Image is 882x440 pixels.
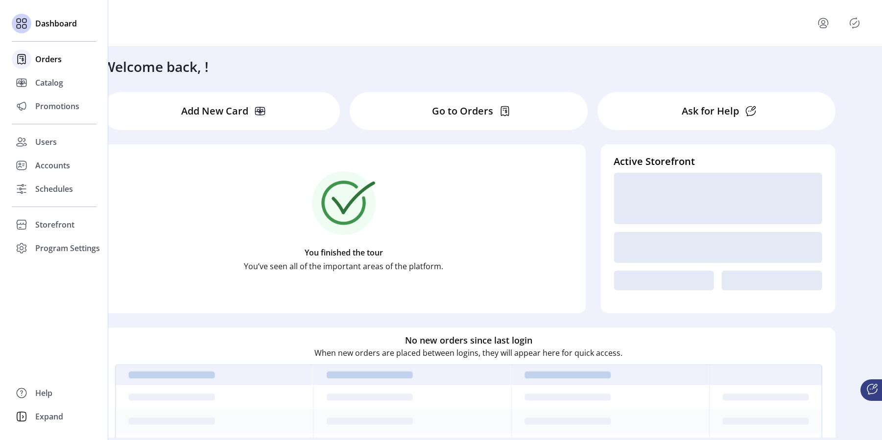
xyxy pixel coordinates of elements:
button: menu [804,11,847,35]
span: Orders [35,53,62,65]
span: Program Settings [35,242,100,254]
span: Expand [35,411,63,422]
span: Users [35,136,57,148]
h3: Welcome back, ! [102,56,209,77]
p: Add New Card [181,104,248,118]
p: Go to Orders [432,104,493,118]
span: Dashboard [35,18,77,29]
h6: No new orders since last login [405,334,532,347]
p: You finished the tour [305,247,383,258]
h4: Active Storefront [614,154,822,169]
span: Storefront [35,219,74,231]
button: Publisher Panel [847,15,862,31]
p: Ask for Help [682,104,739,118]
span: Schedules [35,183,73,195]
p: When new orders are placed between logins, they will appear here for quick access. [314,347,622,359]
span: Catalog [35,77,63,89]
span: Accounts [35,160,70,171]
p: You’ve seen all of the important areas of the platform. [244,260,443,272]
span: Help [35,387,52,399]
span: Promotions [35,100,79,112]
